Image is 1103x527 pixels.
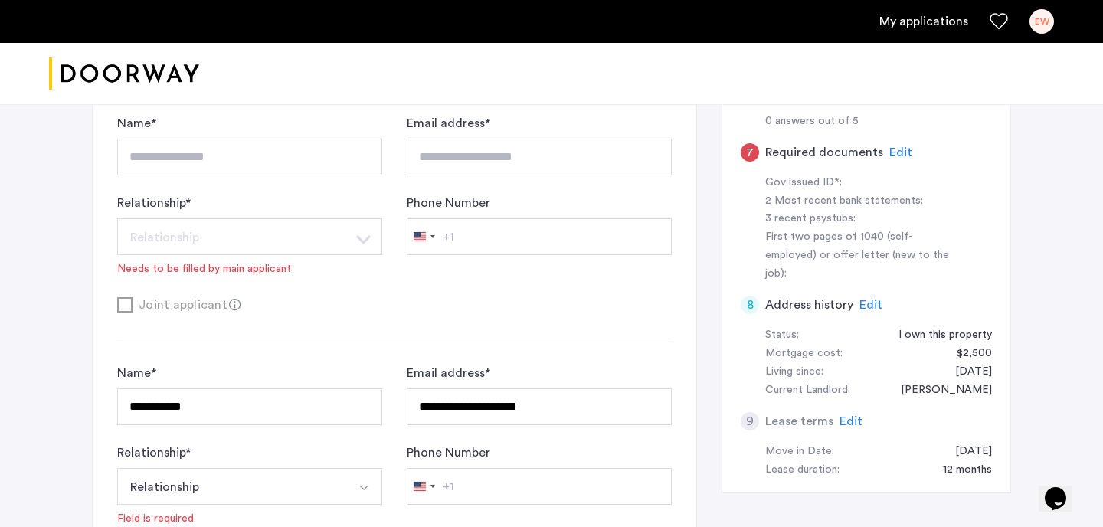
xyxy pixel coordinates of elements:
span: Edit [840,415,862,427]
div: I own this property [883,326,992,345]
div: 7 [741,143,759,162]
img: logo [49,45,199,103]
img: arrow [358,482,370,494]
div: Alison Waldman [885,381,992,400]
span: Edit [889,146,912,159]
div: Current Landlord: [765,381,850,400]
div: 3 recent paystubs: [765,210,958,228]
div: Status: [765,326,799,345]
div: 09/01/2025 [940,443,992,461]
button: Select option [345,468,382,505]
div: 0 answers out of 5 [765,113,992,131]
label: Relationship * [117,194,191,212]
div: Move in Date: [765,443,834,461]
div: Lease duration: [765,461,840,480]
label: Email address * [407,364,490,382]
iframe: chat widget [1039,466,1088,512]
div: 8 [741,296,759,314]
div: 12 months [928,461,992,480]
h5: Lease terms [765,412,833,430]
label: Name * [117,364,156,382]
button: Select option [117,468,346,505]
a: Cazamio logo [49,45,199,103]
label: Relationship * [117,444,191,462]
img: arrow [356,235,371,245]
div: EW [1029,9,1054,34]
label: Phone Number [407,194,490,212]
a: My application [879,12,968,31]
div: 2 Most recent bank statements: [765,192,958,211]
h5: Required documents [765,143,883,162]
label: Phone Number [407,444,490,462]
button: Select option [345,218,382,255]
div: Mortgage cost: [765,345,843,363]
div: 04/12/2002 [940,363,992,381]
label: Email address * [407,114,490,133]
div: Gov issued ID*: [765,174,958,192]
div: $2,500 [941,345,992,363]
button: Select option [117,218,346,255]
div: Living since: [765,363,823,381]
div: Field is required [117,511,194,526]
div: Needs to be filled by main applicant [117,261,291,277]
div: 9 [741,412,759,430]
div: First two pages of 1040 (self-employed) or offer letter (new to the job): [765,228,958,283]
span: Edit [859,299,882,311]
div: +1 [443,227,454,246]
a: Favorites [990,12,1008,31]
label: Name * [117,114,156,133]
button: Selected country [407,469,454,504]
h5: Address history [765,296,853,314]
div: +1 [443,477,454,496]
button: Selected country [407,219,454,254]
